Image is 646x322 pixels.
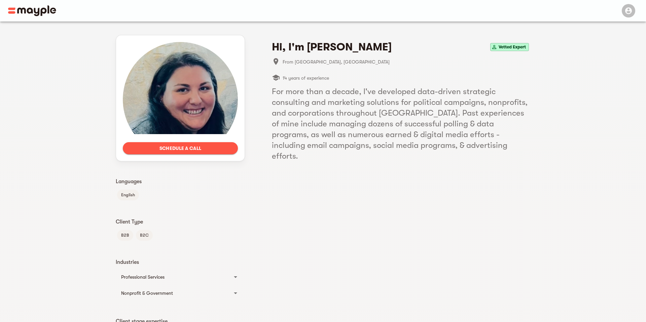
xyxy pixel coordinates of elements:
[117,191,139,199] span: English
[283,74,329,82] span: 14 years of experience
[128,144,232,152] span: Schedule a call
[123,142,238,154] button: Schedule a call
[116,177,245,186] p: Languages
[121,289,227,297] div: Nonprofit & Government
[496,43,529,51] span: Vetted Expert
[116,218,245,226] p: Client Type
[283,58,530,66] span: From [GEOGRAPHIC_DATA], [GEOGRAPHIC_DATA]
[116,258,245,266] p: Industries
[116,285,245,301] div: Nonprofit & Government
[116,269,245,285] div: Professional Services
[117,231,133,239] span: B2B
[8,5,56,16] img: Main logo
[618,7,638,13] span: Menu
[121,273,227,281] div: Professional Services
[136,231,153,239] span: B2C
[272,86,530,161] h5: For more than a decade, I've developed data-driven strategic consulting and marketing solutions f...
[272,40,392,54] h4: Hi, I'm [PERSON_NAME]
